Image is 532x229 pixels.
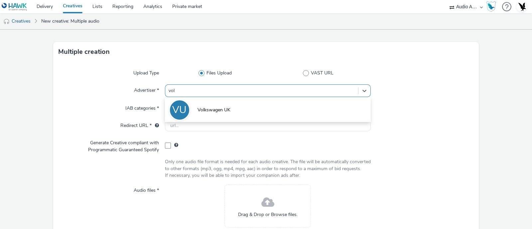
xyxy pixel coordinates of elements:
label: Advertiser * [131,84,162,94]
a: Hawk Academy [486,1,499,12]
div: Only one audio file format is needed for each audio creative. The file will be automatically conv... [165,159,371,179]
span: Files Upload [206,70,232,76]
a: New creative: Multiple audio [38,13,103,29]
label: Redirect URL * [118,120,162,129]
img: Hawk Academy [486,1,496,12]
label: Generate Creative compliant with Programmatic Guaranteed Spotify [59,137,162,153]
div: URL will be used as a validation URL with some SSPs and it will be the redirection URL of your cr... [152,122,159,129]
h3: Multiple creation [58,47,110,57]
span: Drag & Drop or Browse files. [238,211,298,218]
span: Volkswagen UK [198,107,230,113]
input: url... [165,120,371,131]
span: VAST URL [311,70,333,76]
div: Choose 'PG Spotify' to optimise deals for Spotify. Only .mp3 and .ogg formats are supported for a... [174,142,178,149]
img: Account UK [517,2,527,12]
label: Audio files * [131,184,162,194]
label: Upload Type [131,67,162,76]
div: VU [172,101,187,119]
label: IAB categories * [123,102,162,112]
img: audio [3,18,10,25]
img: undefined Logo [2,3,27,11]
